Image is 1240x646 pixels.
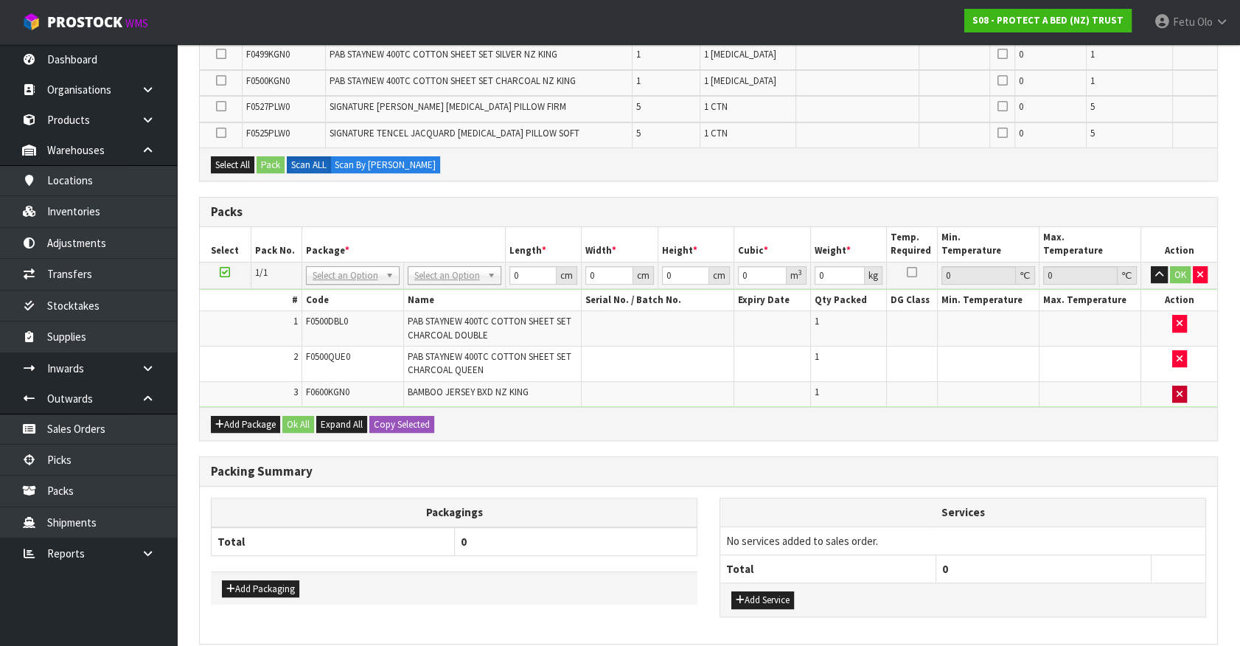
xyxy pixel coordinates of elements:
[1016,266,1035,285] div: ℃
[1090,100,1095,113] span: 5
[1170,266,1191,284] button: OK
[1173,15,1195,29] span: Fetu
[720,527,1205,555] td: No services added to sales order.
[313,267,380,285] span: Select an Option
[810,290,887,311] th: Qty Packed
[282,416,314,434] button: Ok All
[731,591,794,609] button: Add Service
[720,499,1205,527] th: Services
[810,227,887,262] th: Weight
[815,386,819,398] span: 1
[306,315,348,327] span: F0500DBL0
[636,74,641,87] span: 1
[369,416,434,434] button: Copy Selected
[633,266,654,285] div: cm
[1019,100,1023,113] span: 0
[709,266,730,285] div: cm
[704,100,728,113] span: 1 CTN
[321,418,363,431] span: Expand All
[47,13,122,32] span: ProStock
[658,227,734,262] th: Height
[734,227,811,262] th: Cubic
[293,350,298,363] span: 2
[251,227,302,262] th: Pack No.
[403,290,582,311] th: Name
[408,315,571,341] span: PAB STAYNEW 400TC COTTON SHEET SET CHARCOAL DOUBLE
[704,127,728,139] span: 1 CTN
[212,499,697,527] th: Packagings
[302,227,505,262] th: Package
[200,290,302,311] th: #
[408,350,571,376] span: PAB STAYNEW 400TC COTTON SHEET SET CHARCOAL QUEEN
[636,100,641,113] span: 5
[582,227,658,262] th: Width
[1019,48,1023,60] span: 0
[330,48,557,60] span: PAB STAYNEW 400TC COTTON SHEET SET SILVER NZ KING
[720,555,936,583] th: Total
[636,48,641,60] span: 1
[787,266,807,285] div: m
[222,580,299,598] button: Add Packaging
[461,535,467,549] span: 0
[972,14,1124,27] strong: S08 - PROTECT A BED (NZ) TRUST
[505,227,582,262] th: Length
[1019,127,1023,139] span: 0
[1039,290,1141,311] th: Max. Temperature
[200,227,251,262] th: Select
[246,74,290,87] span: F0500KGN0
[815,350,819,363] span: 1
[815,315,819,327] span: 1
[414,267,481,285] span: Select an Option
[1090,74,1095,87] span: 1
[22,13,41,31] img: cube-alt.png
[887,290,938,311] th: DG Class
[704,74,776,87] span: 1 [MEDICAL_DATA]
[211,465,1206,479] h3: Packing Summary
[287,156,331,174] label: Scan ALL
[938,290,1039,311] th: Min. Temperature
[302,290,403,311] th: Code
[734,290,811,311] th: Expiry Date
[636,127,641,139] span: 5
[1090,48,1095,60] span: 1
[212,527,455,556] th: Total
[330,127,579,139] span: SIGNATURE TENCEL JACQUARD [MEDICAL_DATA] PILLOW SOFT
[1118,266,1137,285] div: ℃
[306,350,350,363] span: F0500QUE0
[125,16,148,30] small: WMS
[887,227,938,262] th: Temp. Required
[246,127,290,139] span: F0525PLW0
[257,156,285,174] button: Pack
[964,9,1132,32] a: S08 - PROTECT A BED (NZ) TRUST
[306,386,349,398] span: F0600KGN0
[1039,227,1141,262] th: Max. Temperature
[865,266,882,285] div: kg
[330,100,566,113] span: SIGNATURE [PERSON_NAME] [MEDICAL_DATA] PILLOW FIRM
[557,266,577,285] div: cm
[293,386,298,398] span: 3
[246,48,290,60] span: F0499KGN0
[1090,127,1095,139] span: 5
[1197,15,1213,29] span: Olo
[330,156,440,174] label: Scan By [PERSON_NAME]
[293,315,298,327] span: 1
[211,416,280,434] button: Add Package
[408,386,529,398] span: BAMBOO JERSEY BXD NZ KING
[1141,227,1218,262] th: Action
[255,266,268,279] span: 1/1
[316,416,367,434] button: Expand All
[942,562,948,576] span: 0
[330,74,576,87] span: PAB STAYNEW 400TC COTTON SHEET SET CHARCOAL NZ KING
[704,48,776,60] span: 1 [MEDICAL_DATA]
[246,100,290,113] span: F0527PLW0
[582,290,734,311] th: Serial No. / Batch No.
[211,205,1206,219] h3: Packs
[938,227,1039,262] th: Min. Temperature
[798,268,802,277] sup: 3
[1141,290,1218,311] th: Action
[211,156,254,174] button: Select All
[1019,74,1023,87] span: 0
